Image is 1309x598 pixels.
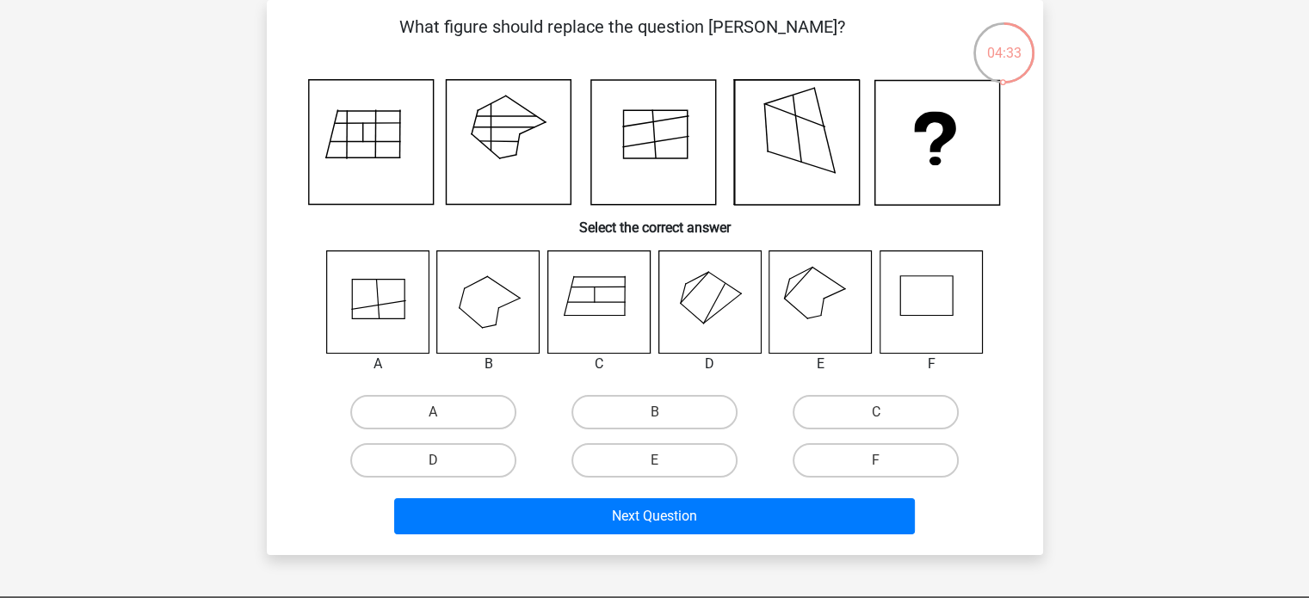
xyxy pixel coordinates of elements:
[294,206,1016,236] h6: Select the correct answer
[294,14,951,65] p: What figure should replace the question [PERSON_NAME]?
[793,395,959,429] label: C
[350,443,516,478] label: D
[350,395,516,429] label: A
[394,498,915,534] button: Next Question
[756,354,886,374] div: E
[571,443,738,478] label: E
[571,395,738,429] label: B
[313,354,443,374] div: A
[867,354,997,374] div: F
[423,354,553,374] div: B
[972,21,1036,64] div: 04:33
[793,443,959,478] label: F
[645,354,775,374] div: D
[534,354,664,374] div: C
